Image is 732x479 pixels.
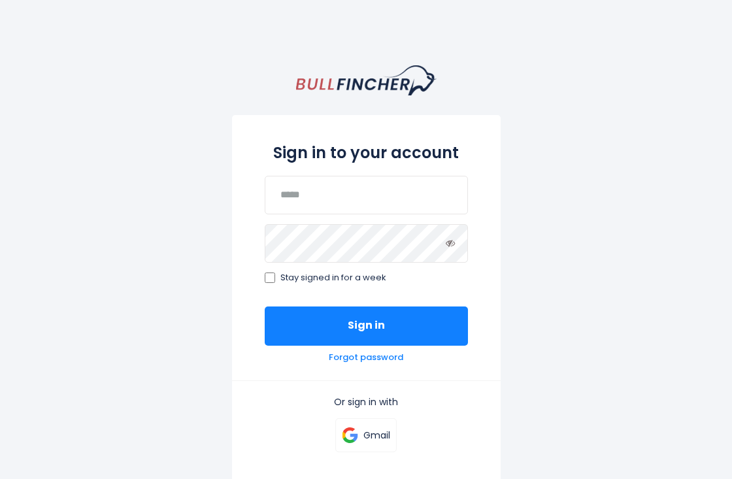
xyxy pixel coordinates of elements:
button: Sign in [265,306,468,346]
a: homepage [296,65,437,95]
span: Stay signed in for a week [280,273,386,284]
input: Stay signed in for a week [265,273,275,283]
a: Forgot password [329,352,403,363]
p: Or sign in with [265,396,468,408]
p: Gmail [363,429,390,441]
a: Gmail [335,418,397,452]
h2: Sign in to your account [265,144,468,163]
